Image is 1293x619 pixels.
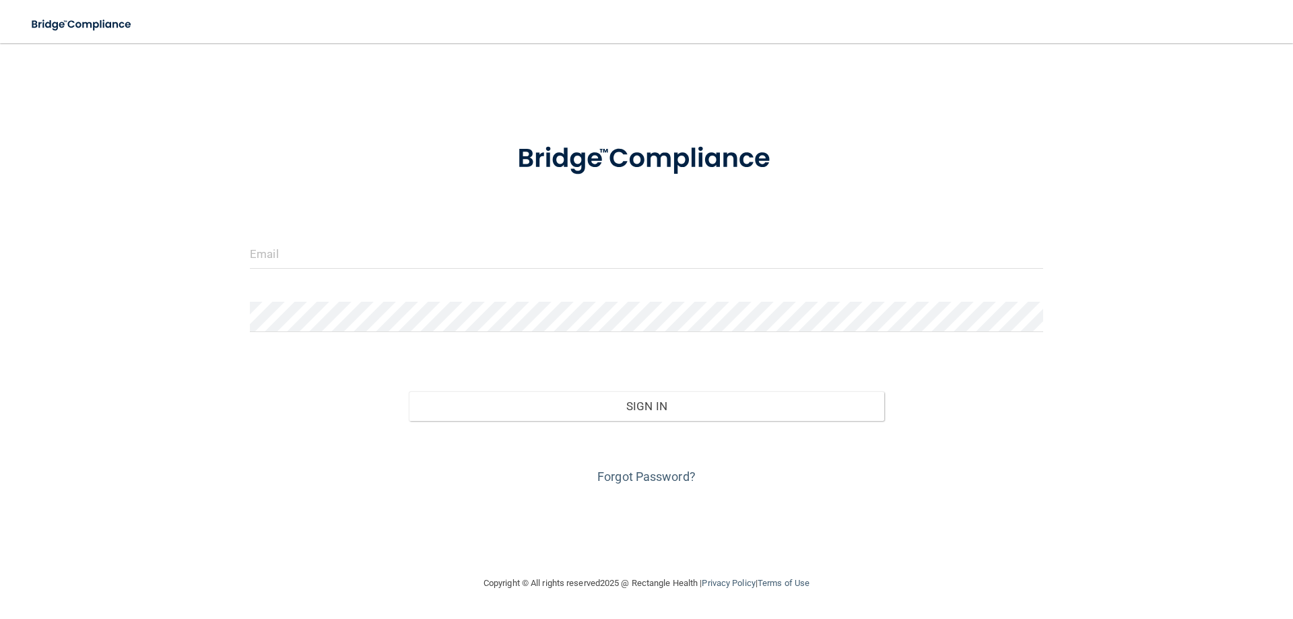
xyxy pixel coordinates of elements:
[401,562,892,605] div: Copyright © All rights reserved 2025 @ Rectangle Health | |
[490,124,803,194] img: bridge_compliance_login_screen.278c3ca4.svg
[250,238,1043,269] input: Email
[409,391,885,421] button: Sign In
[758,578,809,588] a: Terms of Use
[597,469,696,484] a: Forgot Password?
[20,11,144,38] img: bridge_compliance_login_screen.278c3ca4.svg
[702,578,755,588] a: Privacy Policy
